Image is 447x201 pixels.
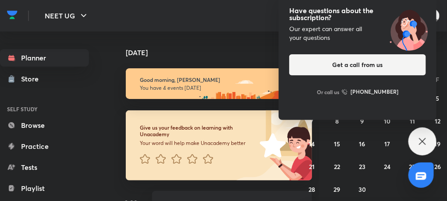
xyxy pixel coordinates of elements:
button: September 19, 2025 [431,137,445,151]
button: September 14, 2025 [305,137,319,151]
button: September 8, 2025 [330,114,344,128]
button: September 11, 2025 [405,114,419,128]
button: September 15, 2025 [330,137,344,151]
abbr: September 22, 2025 [334,162,340,171]
button: September 29, 2025 [330,182,344,196]
div: Store [21,74,44,84]
h4: Have questions about the subscription? [289,7,426,21]
abbr: September 17, 2025 [384,140,390,148]
button: September 26, 2025 [431,159,445,173]
button: September 21, 2025 [305,159,319,173]
abbr: Friday [436,75,440,84]
button: September 24, 2025 [380,159,394,173]
button: September 22, 2025 [330,159,344,173]
p: Or call us [317,88,339,96]
h6: Give us your feedback on learning with Unacademy [140,124,260,138]
h6: Good morning, [PERSON_NAME] [140,77,298,83]
button: September 25, 2025 [405,159,419,173]
button: September 7, 2025 [305,114,319,128]
abbr: September 5, 2025 [436,94,440,102]
abbr: September 18, 2025 [409,140,415,148]
button: September 28, 2025 [305,182,319,196]
a: [PHONE_NUMBER] [342,88,398,96]
abbr: September 14, 2025 [309,140,315,148]
abbr: September 23, 2025 [359,162,365,171]
button: September 18, 2025 [405,137,419,151]
abbr: September 12, 2025 [435,117,440,125]
abbr: September 29, 2025 [334,185,341,194]
abbr: September 30, 2025 [358,185,366,194]
button: September 30, 2025 [355,182,369,196]
button: September 9, 2025 [355,114,369,128]
abbr: September 26, 2025 [434,162,441,171]
button: September 17, 2025 [380,137,394,151]
abbr: September 15, 2025 [334,140,340,148]
h4: [DATE] [126,49,321,56]
abbr: September 16, 2025 [359,140,365,148]
a: Company Logo [7,8,18,24]
abbr: September 21, 2025 [309,162,315,171]
abbr: September 24, 2025 [384,162,390,171]
button: September 5, 2025 [431,91,445,105]
abbr: September 9, 2025 [361,117,364,125]
abbr: September 19, 2025 [435,140,441,148]
button: Get a call from us [289,54,426,75]
abbr: September 10, 2025 [384,117,390,125]
img: morning [126,68,312,99]
abbr: September 25, 2025 [409,162,416,171]
abbr: September 28, 2025 [309,185,315,194]
abbr: September 7, 2025 [310,117,313,125]
button: September 16, 2025 [355,137,369,151]
img: feedback_image [230,110,312,180]
p: You have 4 events [DATE] [140,85,298,92]
abbr: September 11, 2025 [410,117,415,125]
button: September 23, 2025 [355,159,369,173]
button: NEET UG [39,7,94,25]
p: Your word will help make Unacademy better [140,140,260,147]
div: Our expert can answer all your questions [289,25,426,42]
button: September 12, 2025 [431,114,445,128]
button: September 10, 2025 [380,114,394,128]
img: ttu_illustration_new.svg [381,7,436,51]
img: Company Logo [7,8,18,21]
h6: [PHONE_NUMBER] [351,88,398,96]
abbr: September 8, 2025 [335,117,339,125]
